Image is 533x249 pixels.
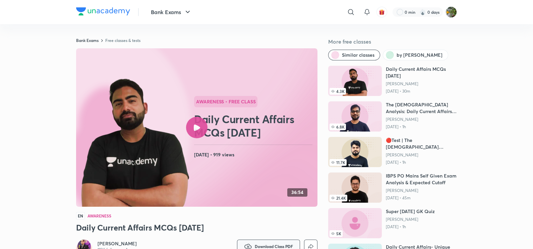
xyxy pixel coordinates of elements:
img: avatar [379,9,385,15]
p: [DATE] • 1h [386,124,457,130]
span: Similar classes [342,52,374,58]
h4: [DATE] • 919 views [194,150,315,159]
h6: The [DEMOGRAPHIC_DATA] Analysis: Daily Current Affairs ([DATE]) [386,101,457,115]
p: [DATE] • 1h [386,160,457,165]
h4: 36:54 [291,190,303,195]
img: Company Logo [76,7,130,15]
button: Similar classes [328,50,380,60]
button: Bank Exams [147,5,196,19]
a: [PERSON_NAME] [98,240,145,247]
a: [PERSON_NAME] [386,81,457,87]
h5: More free classes [328,38,457,46]
img: Sweksha soni [446,6,457,18]
h2: Daily Current Affairs MCQs [DATE] [194,112,315,139]
a: [PERSON_NAME] [386,117,457,122]
a: Company Logo [76,7,130,17]
a: [PERSON_NAME] [386,152,457,158]
p: [DATE] • 1h [386,224,435,230]
h6: Daily Current Affairs MCQs [DATE] [386,66,457,79]
span: by Abhijeet Mishra [397,52,442,58]
span: 6.8K [330,123,346,130]
img: streak [419,9,426,15]
a: [PERSON_NAME] [386,188,457,193]
span: 11.7K [330,159,347,166]
p: [DATE] • 30m [386,89,457,94]
a: Bank Exams [76,38,99,43]
h6: IBPS PO Mains Self Given Exam Analysis & Expected Cutoff [386,172,457,186]
span: 21.4K [330,195,347,201]
span: 4.3K [330,88,346,95]
button: by Abhijeet Mishra [383,50,448,60]
a: [PERSON_NAME] [386,217,435,222]
span: EN [76,212,85,219]
h6: Super [DATE] GK Quiz [386,208,435,215]
span: Download Class PDF [255,244,293,249]
a: Free classes & tests [105,38,140,43]
span: 5K [330,230,343,237]
p: [DATE] • 45m [386,195,457,201]
button: avatar [376,7,387,17]
h4: Awareness [87,214,111,218]
h6: 🔴Test | The [DEMOGRAPHIC_DATA] Editorial | 50 Questions | [DATE]🔴 [386,137,457,150]
h3: Daily Current Affairs MCQs [DATE] [76,222,317,233]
